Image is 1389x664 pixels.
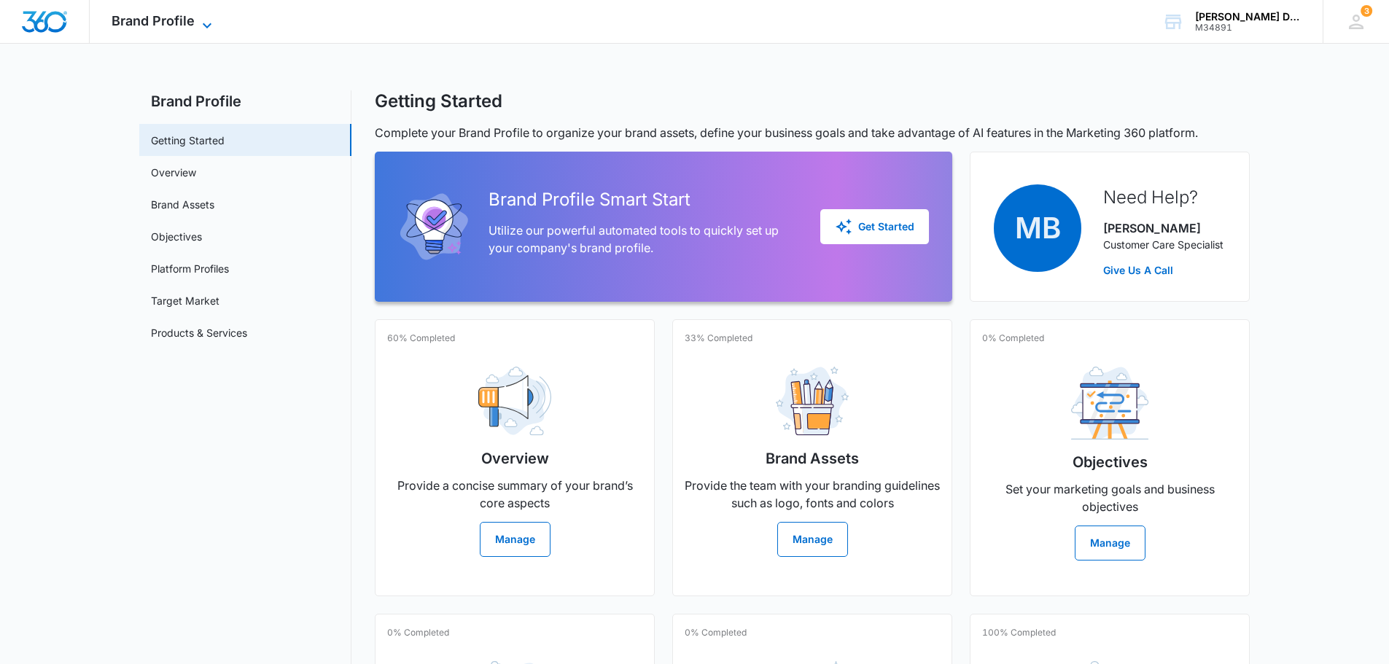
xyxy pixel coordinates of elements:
[1195,11,1302,23] div: account name
[387,332,455,345] p: 60% Completed
[151,229,202,244] a: Objectives
[489,187,797,213] h2: Brand Profile Smart Start
[151,293,219,308] a: Target Market
[1075,526,1145,561] button: Manage
[151,133,225,148] a: Getting Started
[982,626,1056,639] p: 100% Completed
[1103,237,1223,252] p: Customer Care Specialist
[982,480,1237,515] p: Set your marketing goals and business objectives
[1073,451,1148,473] h2: Objectives
[151,197,214,212] a: Brand Assets
[766,448,859,469] h2: Brand Assets
[1361,5,1372,17] div: notifications count
[982,332,1044,345] p: 0% Completed
[994,184,1081,272] span: MB
[1361,5,1372,17] span: 3
[112,13,195,28] span: Brand Profile
[820,209,929,244] button: Get Started
[375,124,1250,141] p: Complete your Brand Profile to organize your brand assets, define your business goals and take ad...
[387,477,642,512] p: Provide a concise summary of your brand’s core aspects
[835,218,914,235] div: Get Started
[777,522,848,557] button: Manage
[489,222,797,257] p: Utilize our powerful automated tools to quickly set up your company's brand profile.
[685,332,752,345] p: 33% Completed
[375,90,502,112] h1: Getting Started
[970,319,1250,596] a: 0% CompletedObjectivesSet your marketing goals and business objectivesManage
[480,522,550,557] button: Manage
[481,448,549,469] h2: Overview
[685,626,747,639] p: 0% Completed
[1195,23,1302,33] div: account id
[1103,184,1223,211] h2: Need Help?
[672,319,952,596] a: 33% CompletedBrand AssetsProvide the team with your branding guidelines such as logo, fonts and c...
[387,626,449,639] p: 0% Completed
[151,325,247,340] a: Products & Services
[1103,219,1223,237] p: [PERSON_NAME]
[151,261,229,276] a: Platform Profiles
[375,319,655,596] a: 60% CompletedOverviewProvide a concise summary of your brand’s core aspectsManage
[685,477,940,512] p: Provide the team with your branding guidelines such as logo, fonts and colors
[1103,262,1223,278] a: Give Us A Call
[151,165,196,180] a: Overview
[139,90,351,112] h2: Brand Profile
